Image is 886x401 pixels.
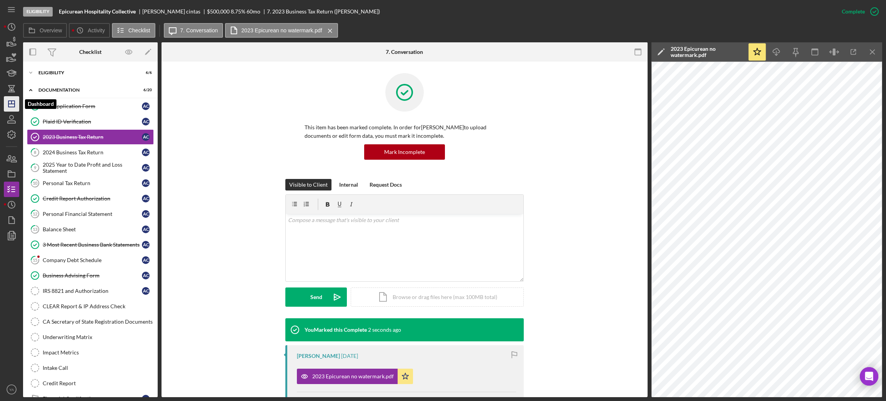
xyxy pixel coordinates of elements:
p: This item has been marked complete. In order for [PERSON_NAME] to upload documents or edit form d... [305,123,505,140]
button: Overview [23,23,67,38]
div: Impact Metrics [43,349,153,356]
a: 2023 Business Tax Returnac [27,129,154,145]
div: Business Advising Form [43,272,142,279]
a: Credit Report [27,376,154,391]
a: Intake Call [27,360,154,376]
tspan: 9 [34,165,37,170]
div: Credit Report [43,380,153,386]
a: CA Secretary of State Registration Documents [27,314,154,329]
label: Activity [88,27,105,33]
button: 2023 Epicurean no watermark.pdf [225,23,338,38]
div: 2023 Epicurean no watermark.pdf [671,46,744,58]
a: 82024 Business Tax Returnac [27,145,154,160]
tspan: 13 [33,227,37,232]
div: a c [142,272,150,279]
div: Request Docs [370,179,402,190]
time: 2025-09-24 16:10 [368,327,401,333]
div: 7. Conversation [386,49,423,55]
button: Request Docs [366,179,406,190]
div: 2023 Business Tax Return [43,134,142,140]
a: IRS 8821 and Authorizationac [27,283,154,299]
div: 60 mo [246,8,260,15]
div: Plaid ID Verification [43,119,142,125]
div: Underwriting Matrix [43,334,153,340]
div: Open Intercom Messenger [860,367,878,386]
a: Credit Report Authorizationac [27,191,154,206]
div: IRS 8821 and Authorization [43,288,142,294]
div: CA Secretary of State Registration Documents [43,319,153,325]
button: Internal [335,179,362,190]
a: CLEAR Report & IP Address Check [27,299,154,314]
div: a c [142,210,150,218]
div: a c [142,149,150,156]
button: 7. Conversation [164,23,223,38]
div: a c [142,195,150,202]
div: Personal Financial Statement [43,211,142,217]
div: You Marked this Complete [305,327,367,333]
tspan: 12 [33,211,37,216]
tspan: 15 [33,257,37,262]
div: Company Debt Schedule [43,257,142,263]
div: Mark Incomplete [384,144,425,160]
a: 15Company Debt Scheduleac [27,252,154,268]
a: Impact Metrics [27,345,154,360]
div: Checklist [79,49,102,55]
tspan: 8 [34,150,36,155]
div: Personal Tax Return [43,180,142,186]
label: 2023 Epicurean no watermark.pdf [241,27,322,33]
div: 2023 Epicurean no watermark.pdf [312,373,394,379]
b: Epicurean Hospitality Collective [59,8,136,15]
a: Business Advising Formac [27,268,154,283]
button: Mark Incomplete [364,144,445,160]
button: Complete [834,4,882,19]
tspan: 10 [33,180,38,185]
div: Internal [339,179,358,190]
div: a c [142,256,150,264]
div: a c [142,164,150,172]
div: 3 Most Recent Business Bank Statements [43,242,142,248]
div: Full Application Form [43,103,142,109]
div: a c [142,133,150,141]
div: Intake Call [43,365,153,371]
div: Balance Sheet [43,226,142,232]
div: Eligibility [23,7,53,17]
label: Checklist [128,27,150,33]
div: Documentation [38,88,133,92]
div: Eligibility [38,70,133,75]
text: YA [9,388,14,392]
button: Visible to Client [285,179,331,190]
div: Visible to Client [289,179,328,190]
button: Activity [69,23,110,38]
a: Plaid ID Verificationac [27,114,154,129]
div: 7. 2023 Business Tax Return ([PERSON_NAME]) [267,8,380,15]
a: Underwriting Matrix [27,329,154,345]
div: Send [310,287,322,307]
div: Complete [842,4,865,19]
div: a c [142,226,150,233]
button: Send [285,287,347,307]
div: a c [142,102,150,110]
button: YA [4,382,19,397]
div: [PERSON_NAME] cintas [142,8,207,15]
a: 92025 Year to Date Profit and Loss Statementac [27,160,154,175]
button: Checklist [112,23,155,38]
label: 7. Conversation [180,27,218,33]
div: [PERSON_NAME] [297,353,340,359]
div: a c [142,241,150,249]
div: 6 / 6 [138,70,152,75]
div: a c [142,179,150,187]
a: 3 Most Recent Business Bank Statementsac [27,237,154,252]
a: 10Personal Tax Returnac [27,175,154,191]
time: 2025-09-23 01:10 [341,353,358,359]
div: 2024 Business Tax Return [43,149,142,155]
div: 6 / 20 [138,88,152,92]
button: 2023 Epicurean no watermark.pdf [297,369,413,384]
div: Credit Report Authorization [43,195,142,202]
a: 13Balance Sheetac [27,222,154,237]
div: CLEAR Report & IP Address Check [43,303,153,309]
div: a c [142,287,150,295]
span: $500,000 [207,8,230,15]
div: 8.75 % [231,8,245,15]
a: 12Personal Financial Statementac [27,206,154,222]
div: a c [142,118,150,125]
